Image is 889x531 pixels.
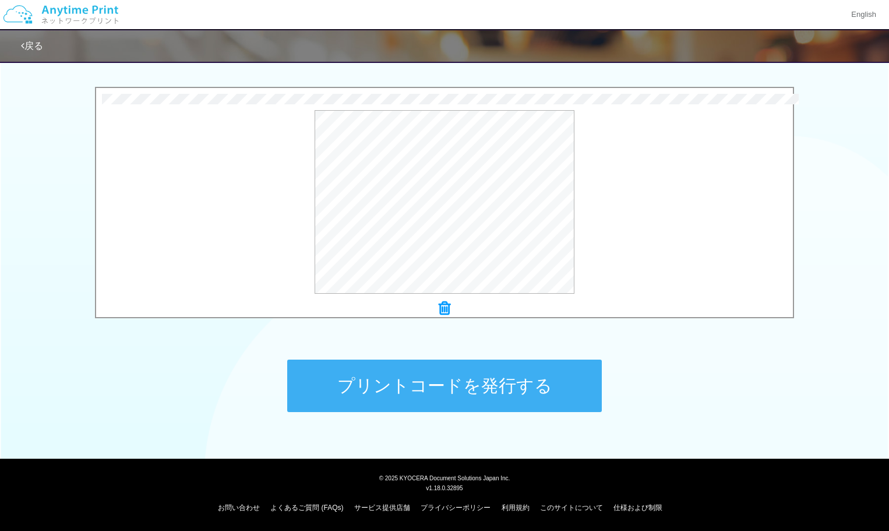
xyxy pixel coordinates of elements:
span: © 2025 KYOCERA Document Solutions Japan Inc. [379,474,510,481]
span: v1.18.0.32895 [426,484,463,491]
a: お問い合わせ [218,504,260,512]
a: 利用規約 [502,504,530,512]
a: プライバシーポリシー [421,504,491,512]
a: 仕様および制限 [613,504,662,512]
a: サービス提供店舗 [354,504,410,512]
a: よくあるご質問 (FAQs) [270,504,343,512]
a: このサイトについて [540,504,603,512]
a: 戻る [21,41,43,51]
button: プリントコードを発行する [287,360,602,412]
